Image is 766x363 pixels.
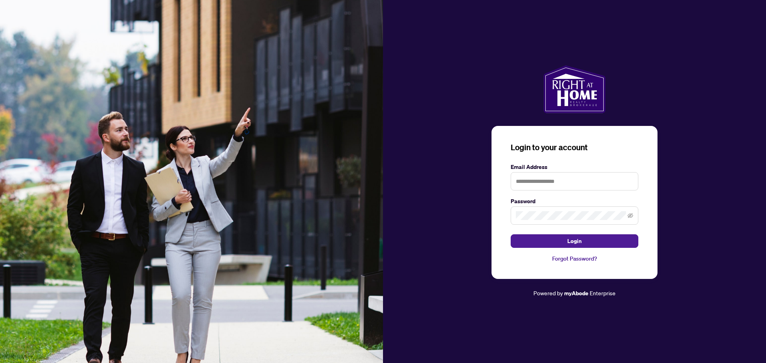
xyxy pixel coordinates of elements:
span: Enterprise [590,289,616,296]
span: Powered by [533,289,563,296]
a: myAbode [564,289,588,298]
span: Login [567,235,582,247]
button: Login [511,234,638,248]
a: Forgot Password? [511,254,638,263]
h3: Login to your account [511,142,638,153]
span: eye-invisible [628,213,633,218]
img: ma-logo [543,65,605,113]
label: Email Address [511,163,638,171]
label: Password [511,197,638,206]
